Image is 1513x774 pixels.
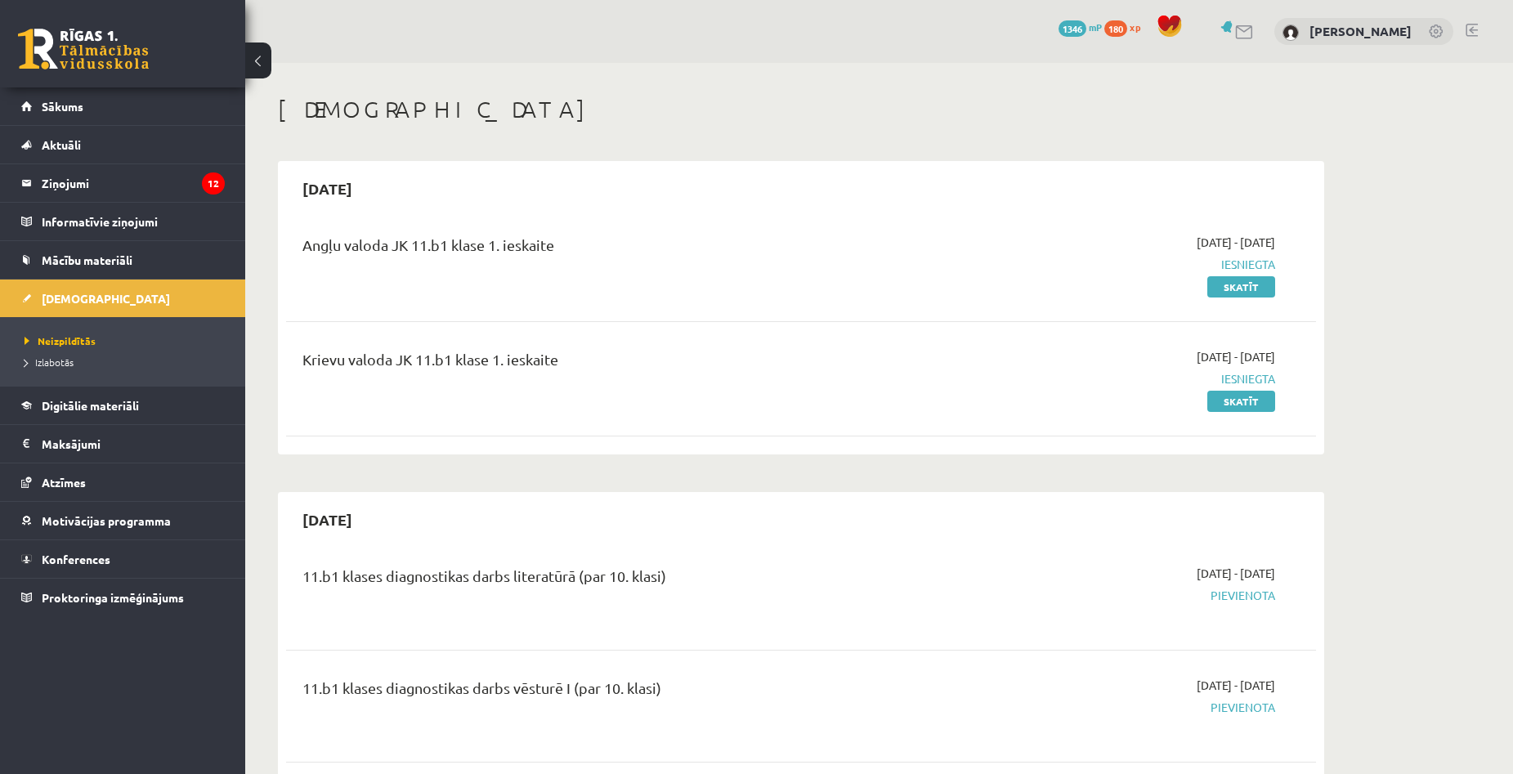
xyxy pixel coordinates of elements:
[42,203,225,240] legend: Informatīvie ziņojumi
[21,502,225,539] a: Motivācijas programma
[25,334,96,347] span: Neizpildītās
[1282,25,1299,41] img: Grigorijs Ivanovs
[21,540,225,578] a: Konferences
[286,169,369,208] h2: [DATE]
[21,579,225,616] a: Proktoringa izmēģinājums
[967,587,1275,604] span: Pievienota
[21,463,225,501] a: Atzīmes
[42,513,171,528] span: Motivācijas programma
[1207,276,1275,298] a: Skatīt
[302,677,942,707] div: 11.b1 klases diagnostikas darbs vēsturē I (par 10. klasi)
[18,29,149,69] a: Rīgas 1. Tālmācības vidusskola
[42,398,139,413] span: Digitālie materiāli
[302,565,942,595] div: 11.b1 klases diagnostikas darbs literatūrā (par 10. klasi)
[967,699,1275,716] span: Pievienota
[1104,20,1127,37] span: 180
[1197,677,1275,694] span: [DATE] - [DATE]
[21,387,225,424] a: Digitālie materiāli
[42,164,225,202] legend: Ziņojumi
[25,355,229,369] a: Izlabotās
[1059,20,1086,37] span: 1346
[1197,348,1275,365] span: [DATE] - [DATE]
[1130,20,1140,34] span: xp
[967,370,1275,387] span: Iesniegta
[42,99,83,114] span: Sākums
[1309,23,1412,39] a: [PERSON_NAME]
[42,137,81,152] span: Aktuāli
[1207,391,1275,412] a: Skatīt
[286,500,369,539] h2: [DATE]
[967,256,1275,273] span: Iesniegta
[42,552,110,566] span: Konferences
[42,475,86,490] span: Atzīmes
[21,280,225,317] a: [DEMOGRAPHIC_DATA]
[42,590,184,605] span: Proktoringa izmēģinājums
[21,164,225,202] a: Ziņojumi12
[25,333,229,348] a: Neizpildītās
[21,241,225,279] a: Mācību materiāli
[278,96,1324,123] h1: [DEMOGRAPHIC_DATA]
[1059,20,1102,34] a: 1346 mP
[42,291,170,306] span: [DEMOGRAPHIC_DATA]
[21,425,225,463] a: Maksājumi
[302,234,942,264] div: Angļu valoda JK 11.b1 klase 1. ieskaite
[42,253,132,267] span: Mācību materiāli
[21,203,225,240] a: Informatīvie ziņojumi
[1197,565,1275,582] span: [DATE] - [DATE]
[1104,20,1148,34] a: 180 xp
[21,126,225,163] a: Aktuāli
[21,87,225,125] a: Sākums
[202,172,225,195] i: 12
[25,356,74,369] span: Izlabotās
[1089,20,1102,34] span: mP
[42,425,225,463] legend: Maksājumi
[302,348,942,378] div: Krievu valoda JK 11.b1 klase 1. ieskaite
[1197,234,1275,251] span: [DATE] - [DATE]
